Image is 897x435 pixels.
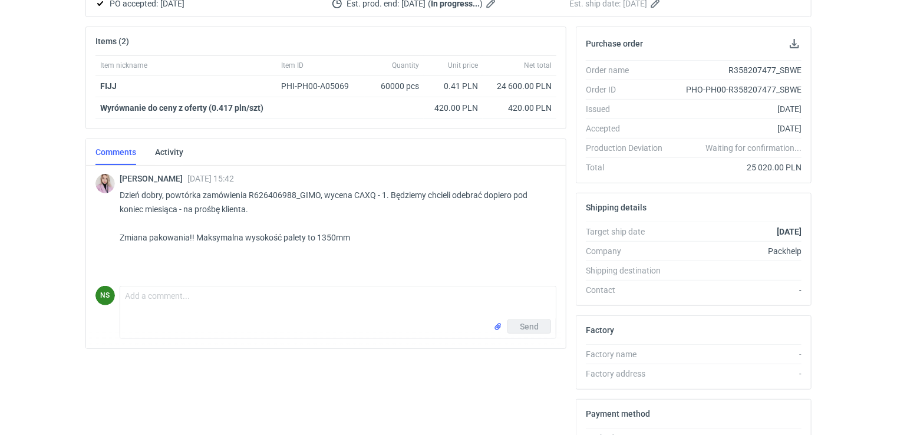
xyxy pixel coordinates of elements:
div: [DATE] [672,103,802,115]
div: 420.00 PLN [487,102,552,114]
div: 24 600.00 PLN [487,80,552,92]
strong: [DATE] [777,227,802,236]
div: Shipping destination [586,265,672,276]
span: [DATE] 15:42 [187,174,234,183]
h2: Factory [586,325,614,335]
div: - [672,348,802,360]
div: [DATE] [672,123,802,134]
div: Target ship date [586,226,672,238]
div: PHO-PH00-R358207477_SBWE [672,84,802,95]
div: Order name [586,64,672,76]
span: Net total [524,61,552,70]
figcaption: NS [95,286,115,305]
span: Item ID [281,61,304,70]
img: Klaudia Wiśniewska [95,174,115,193]
em: Waiting for confirmation... [705,142,802,154]
h2: Purchase order [586,39,643,48]
span: Item nickname [100,61,147,70]
div: - [672,284,802,296]
div: - [672,368,802,380]
div: Factory name [586,348,672,360]
p: Dzień dobry, powtórka zamówienia R626406988_GIMO, wycena CAXQ - 1. Będziemy chcieli odebrać dopie... [120,188,547,245]
button: Send [507,319,551,334]
div: Order ID [586,84,672,95]
div: R358207477_SBWE [672,64,802,76]
div: Packhelp [672,245,802,257]
div: Company [586,245,672,257]
strong: FIJJ [100,81,117,91]
span: [PERSON_NAME] [120,174,187,183]
strong: Wyrównanie do ceny z oferty (0.417 pln/szt) [100,103,263,113]
span: Quantity [392,61,419,70]
div: Natalia Stępak [95,286,115,305]
div: 60000 pcs [365,75,424,97]
div: Production Deviation [586,142,672,154]
a: Activity [155,139,183,165]
div: 0.41 PLN [428,80,478,92]
span: Send [520,322,539,331]
h2: Shipping details [586,203,647,212]
div: Total [586,162,672,173]
button: Download PO [787,37,802,51]
div: 420.00 PLN [428,102,478,114]
div: PHI-PH00-A05069 [281,80,360,92]
h2: Payment method [586,409,650,418]
div: Factory address [586,368,672,380]
div: Contact [586,284,672,296]
div: Issued [586,103,672,115]
span: Unit price [448,61,478,70]
div: Accepted [586,123,672,134]
a: Comments [95,139,136,165]
h2: Items (2) [95,37,129,46]
div: 25 020.00 PLN [672,162,802,173]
